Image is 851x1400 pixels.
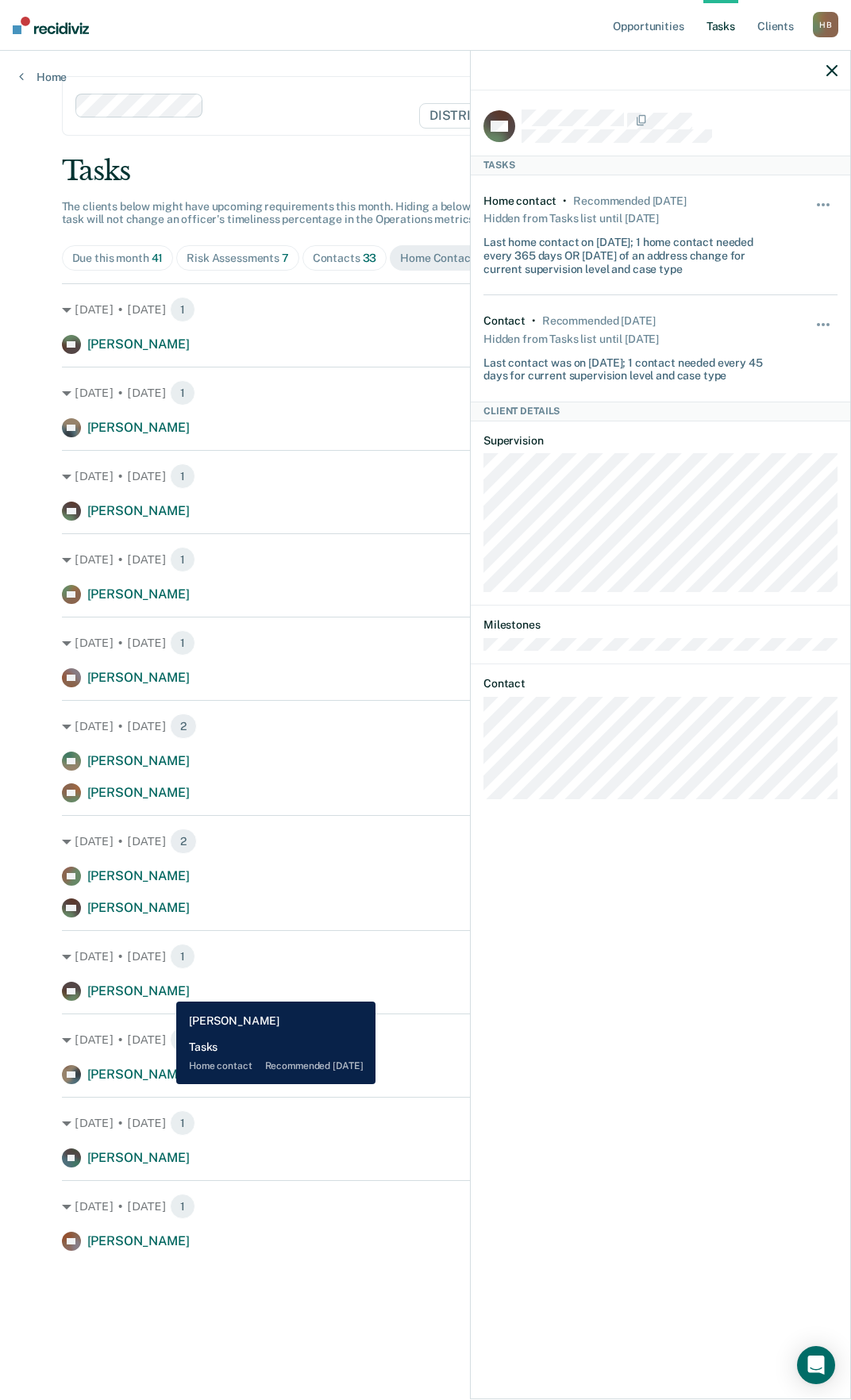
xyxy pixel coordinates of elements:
div: [DATE] • [DATE] [62,713,790,739]
span: [PERSON_NAME] [87,420,190,435]
span: [PERSON_NAME] [87,785,190,800]
span: [PERSON_NAME] [87,670,190,685]
span: [PERSON_NAME] [87,983,190,998]
div: Risk Assessments [187,252,289,265]
span: [PERSON_NAME] [87,1150,190,1165]
span: [PERSON_NAME] [87,503,190,518]
div: Tasks [62,155,790,187]
a: Home [19,70,67,84]
span: 2 [170,829,197,854]
span: 1 [170,1194,195,1219]
span: 1 [170,630,195,656]
span: 1 [170,1110,195,1136]
span: 1 [170,944,195,969]
div: [DATE] • [DATE] [62,1110,790,1136]
div: Last home contact on [DATE]; 1 home contact needed every 365 days OR [DATE] of an address change ... [483,229,779,275]
span: 1 [170,463,195,489]
span: 1 [170,297,195,322]
span: [PERSON_NAME] [87,337,190,352]
div: Home Contacts [400,252,495,265]
div: Open Intercom Messenger [797,1346,835,1384]
div: [DATE] • [DATE] [62,297,790,322]
span: The clients below might have upcoming requirements this month. Hiding a below task will not chang... [62,200,477,226]
span: [PERSON_NAME] [87,868,190,883]
div: H B [813,12,838,37]
span: 1 [170,1027,195,1052]
dt: Supervision [483,434,838,448]
div: [DATE] • [DATE] [62,547,790,572]
div: Client Details [471,402,850,421]
div: [DATE] • [DATE] [62,829,790,854]
div: Recommended in 14 days [573,194,686,208]
span: [PERSON_NAME] [87,587,190,602]
span: 7 [282,252,289,264]
span: [PERSON_NAME] [87,900,190,915]
div: • [563,194,567,208]
span: 41 [152,252,164,264]
div: • [532,314,536,328]
div: Due this month [72,252,164,265]
div: Hidden from Tasks list until [DATE] [483,207,659,229]
div: [DATE] • [DATE] [62,944,790,969]
span: [PERSON_NAME] [87,1233,190,1248]
dt: Contact [483,677,838,690]
span: DISTRICT OFFICE 7, [US_STATE][GEOGRAPHIC_DATA] [419,103,772,129]
div: Contacts [313,252,377,265]
div: [DATE] • [DATE] [62,463,790,489]
div: [DATE] • [DATE] [62,1027,790,1052]
div: [DATE] • [DATE] [62,380,790,406]
div: Recommended in 22 days [542,314,655,328]
div: Home contact [483,194,556,208]
div: Hidden from Tasks list until [DATE] [483,328,659,350]
span: 1 [170,380,195,406]
div: [DATE] • [DATE] [62,1194,790,1219]
img: Recidiviz [13,17,89,34]
span: [PERSON_NAME] [87,753,190,768]
dt: Milestones [483,618,838,632]
div: Tasks [471,156,850,175]
span: 2 [170,713,197,739]
span: 1 [170,547,195,572]
div: Contact [483,314,526,328]
span: [PERSON_NAME] [87,1067,190,1082]
div: Last contact was on [DATE]; 1 contact needed every 45 days for current supervision level and case... [483,350,779,383]
span: 33 [363,252,377,264]
div: [DATE] • [DATE] [62,630,790,656]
